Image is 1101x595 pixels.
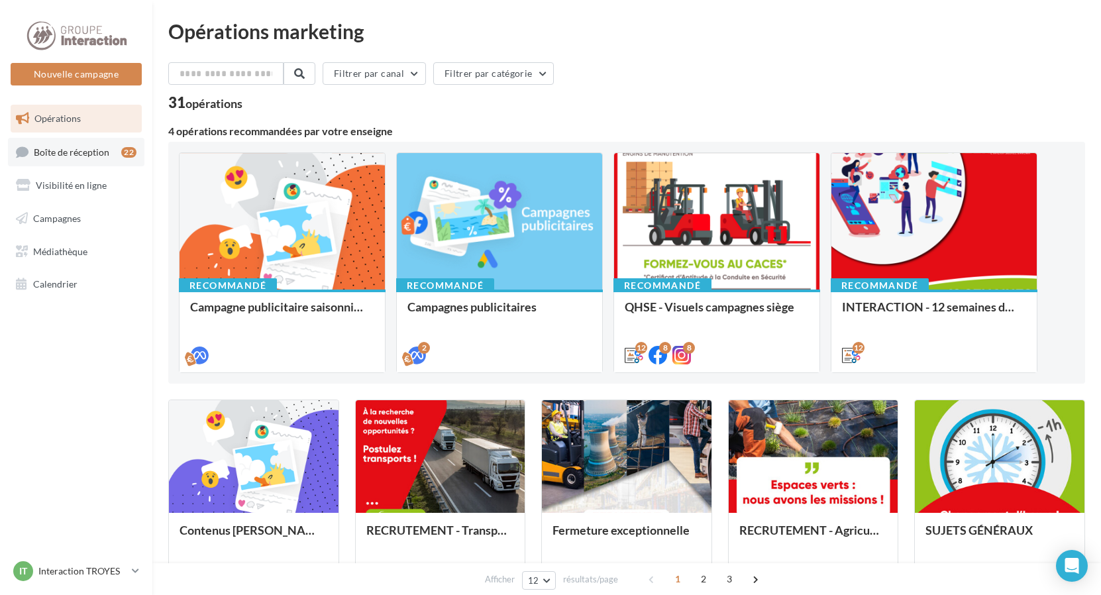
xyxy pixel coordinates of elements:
[563,573,618,586] span: résultats/page
[719,568,740,590] span: 3
[831,278,929,293] div: Recommandé
[853,342,865,354] div: 12
[185,97,242,109] div: opérations
[683,342,695,354] div: 8
[19,565,27,578] span: IT
[1056,550,1088,582] div: Open Intercom Messenger
[8,138,144,166] a: Boîte de réception22
[667,568,688,590] span: 1
[11,63,142,85] button: Nouvelle campagne
[528,575,539,586] span: 12
[179,278,277,293] div: Recommandé
[121,147,136,158] div: 22
[925,523,1074,550] div: SUJETS GÉNÉRAUX
[190,300,374,327] div: Campagne publicitaire saisonniers
[693,568,714,590] span: 2
[739,523,888,550] div: RECRUTEMENT - Agriculture / Espaces verts
[34,146,109,157] span: Boîte de réception
[36,180,107,191] span: Visibilité en ligne
[485,573,515,586] span: Afficher
[33,213,81,224] span: Campagnes
[625,300,809,327] div: QHSE - Visuels campagnes siège
[168,95,242,110] div: 31
[659,342,671,354] div: 8
[842,300,1026,327] div: INTERACTION - 12 semaines de publication
[168,126,1085,136] div: 4 opérations recommandées par votre enseigne
[11,559,142,584] a: IT Interaction TROYES
[433,62,554,85] button: Filtrer par catégorie
[407,300,592,327] div: Campagnes publicitaires
[33,245,87,256] span: Médiathèque
[8,172,144,199] a: Visibilité en ligne
[8,105,144,133] a: Opérations
[38,565,127,578] p: Interaction TROYES
[8,205,144,233] a: Campagnes
[396,278,494,293] div: Recommandé
[418,342,430,354] div: 2
[34,113,81,124] span: Opérations
[323,62,426,85] button: Filtrer par canal
[180,523,328,550] div: Contenus [PERSON_NAME] dans un esprit estival
[168,21,1085,41] div: Opérations marketing
[8,238,144,266] a: Médiathèque
[552,523,701,550] div: Fermeture exceptionnelle
[33,278,78,290] span: Calendrier
[366,523,515,550] div: RECRUTEMENT - Transport
[635,342,647,354] div: 12
[613,278,711,293] div: Recommandé
[522,571,556,590] button: 12
[8,270,144,298] a: Calendrier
